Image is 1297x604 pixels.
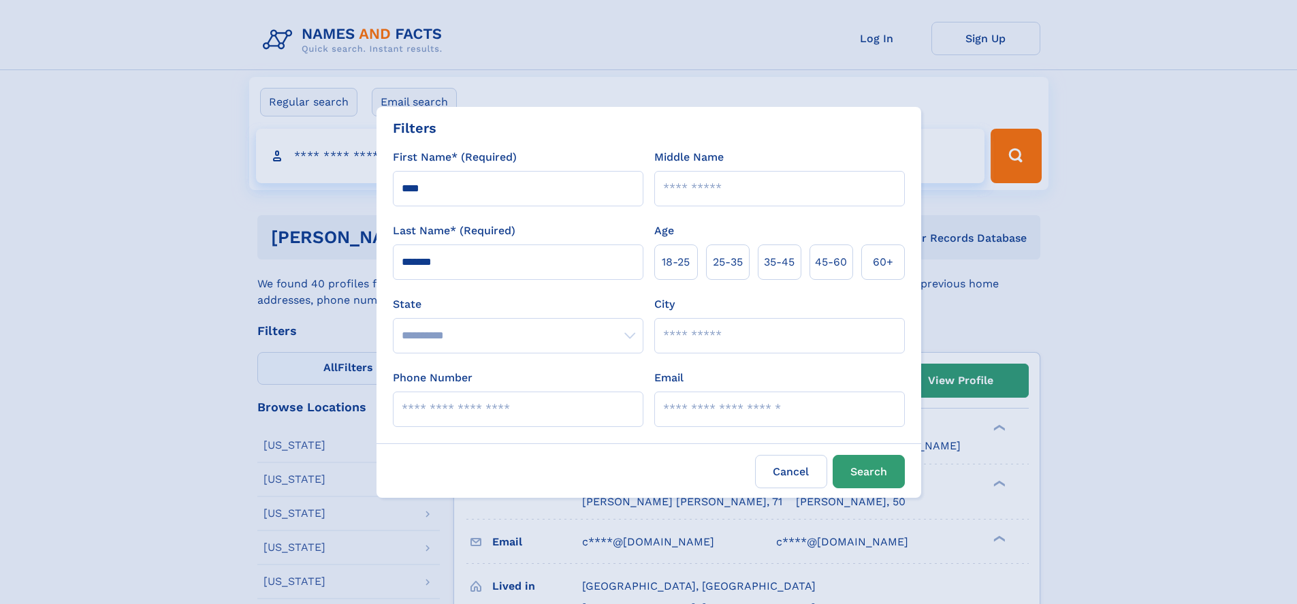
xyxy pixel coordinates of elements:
label: City [654,296,675,313]
span: 45‑60 [815,254,847,270]
label: Cancel [755,455,827,488]
label: Age [654,223,674,239]
label: Phone Number [393,370,473,386]
span: 25‑35 [713,254,743,270]
label: Email [654,370,684,386]
button: Search [833,455,905,488]
label: State [393,296,643,313]
span: 60+ [873,254,893,270]
span: 35‑45 [764,254,795,270]
label: First Name* (Required) [393,149,517,165]
span: 18‑25 [662,254,690,270]
div: Filters [393,118,436,138]
label: Middle Name [654,149,724,165]
label: Last Name* (Required) [393,223,515,239]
